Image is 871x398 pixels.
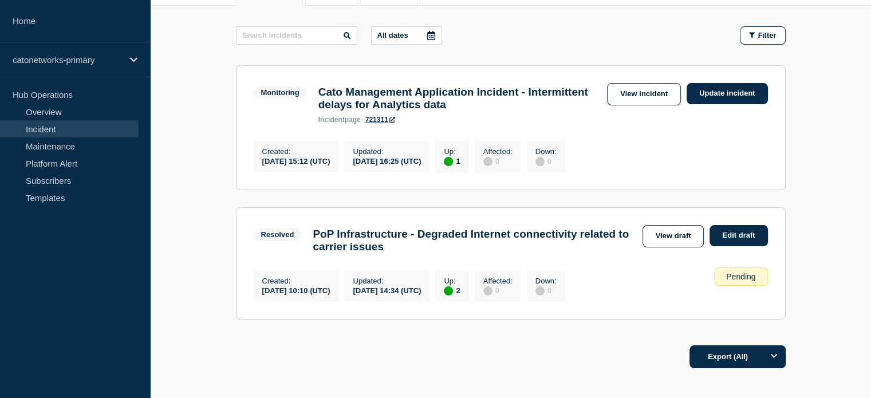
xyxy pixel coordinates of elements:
[740,26,786,45] button: Filter
[318,86,601,111] h3: Cato Management Application Incident - Intermittent delays for Analytics data
[714,267,767,286] div: Pending
[687,83,768,104] a: Update incident
[254,86,307,99] span: Monitoring
[483,157,492,166] div: disabled
[353,285,421,295] div: [DATE] 14:34 (UTC)
[262,156,330,165] div: [DATE] 15:12 (UTC)
[535,277,557,285] p: Down :
[377,31,408,40] p: All dates
[444,157,453,166] div: up
[710,225,767,246] a: Edit draft
[318,116,345,124] span: incident
[444,285,460,295] div: 2
[236,26,357,45] input: Search incidents
[444,147,460,156] p: Up :
[353,277,421,285] p: Updated :
[535,286,545,295] div: disabled
[483,147,513,156] p: Affected :
[607,83,681,105] a: View incident
[535,285,557,295] div: 0
[262,277,330,285] p: Created :
[444,286,453,295] div: up
[535,147,557,156] p: Down :
[371,26,442,45] button: All dates
[535,157,545,166] div: disabled
[763,345,786,368] button: Options
[262,285,330,295] div: [DATE] 10:10 (UTC)
[444,156,460,166] div: 1
[483,285,513,295] div: 0
[313,228,636,253] h3: PoP Infrastructure - Degraded Internet connectivity related to carrier issues
[353,156,421,165] div: [DATE] 16:25 (UTC)
[483,277,513,285] p: Affected :
[758,31,777,40] span: Filter
[689,345,786,368] button: Export (All)
[262,147,330,156] p: Created :
[318,116,361,124] p: page
[483,156,513,166] div: 0
[643,225,704,247] a: View draft
[353,147,421,156] p: Updated :
[254,228,302,241] span: Resolved
[444,277,460,285] p: Up :
[535,156,557,166] div: 0
[483,286,492,295] div: disabled
[13,55,123,65] p: catonetworks-primary
[365,116,395,124] a: 721311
